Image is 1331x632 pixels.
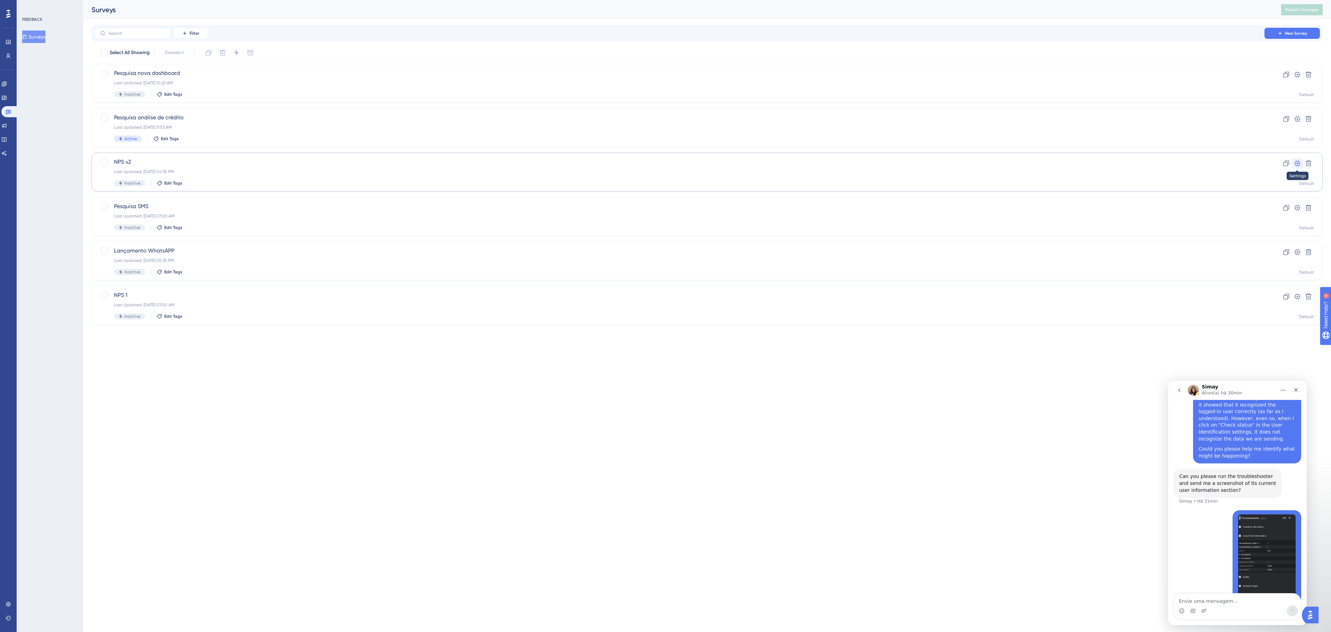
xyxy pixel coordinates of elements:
[114,291,1245,299] span: NPS 1
[161,136,179,142] span: Edit Tags
[1299,270,1314,275] div: Default
[1168,381,1307,625] iframe: Intercom live chat
[48,3,50,9] div: 4
[164,225,182,230] span: Edit Tags
[108,31,165,36] input: Search
[1281,4,1323,15] button: Publish Changes
[114,258,1245,263] div: Last Updated: [DATE] 05:35 PM
[114,302,1245,308] div: Last Updated: [DATE] 07:00 AM
[16,2,43,10] span: Need Help?
[157,225,182,230] button: Edit Tags
[124,136,137,142] span: Active
[22,31,45,43] button: Surveys
[1299,181,1314,186] div: Default
[157,92,182,97] button: Edit Tags
[114,158,1245,166] span: NPS v2
[164,314,182,319] span: Edit Tags
[165,49,184,57] span: Deselect
[153,136,179,142] button: Edit Tags
[173,28,208,39] button: Filter
[124,225,140,230] span: Inactive
[164,269,182,275] span: Edit Tags
[124,269,140,275] span: Inactive
[114,125,1245,130] div: Last Updated: [DATE] 11:53 AM
[1299,92,1314,97] div: Default
[1299,136,1314,142] div: Default
[190,31,199,36] span: Filter
[92,5,1264,15] div: Surveys
[114,69,1245,77] span: Pesquisa nova dashboard
[114,113,1245,122] span: Pesquisa análise de crédito
[114,202,1245,211] span: Pesquisa SMS
[22,17,42,22] div: FEEDBACK
[114,169,1245,174] div: Last Updated: [DATE] 04:35 PM
[158,46,190,59] button: Deselect
[1264,28,1320,39] button: New Survey
[1299,225,1314,231] div: Default
[157,180,182,186] button: Edit Tags
[114,80,1245,86] div: Last Updated: [DATE] 10:22 AM
[164,92,182,97] span: Edit Tags
[114,247,1245,255] span: Lançamento WhatsAPP
[1285,31,1307,36] span: New Survey
[124,92,140,97] span: Inactive
[124,180,140,186] span: Inactive
[157,314,182,319] button: Edit Tags
[157,269,182,275] button: Edit Tags
[164,180,182,186] span: Edit Tags
[124,314,140,319] span: Inactive
[1299,314,1314,319] div: Default
[114,213,1245,219] div: Last Updated: [DATE] 07:00 AM
[110,49,150,57] span: Select All Showing
[1302,605,1323,625] iframe: UserGuiding AI Assistant Launcher
[1285,7,1319,12] span: Publish Changes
